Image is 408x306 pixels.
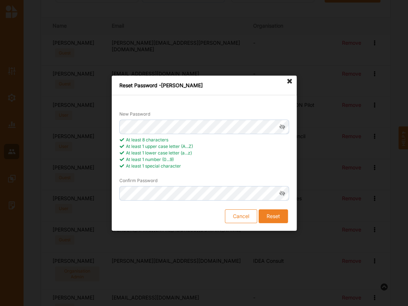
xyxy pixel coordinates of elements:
[119,143,289,150] div: At least 1 upper case letter (A...Z)
[119,163,289,169] div: At least 1 special character
[119,156,289,163] div: At least 1 number (0...9)
[119,111,150,117] label: New Password
[225,209,257,223] button: Cancel
[119,137,289,143] div: At least 8 characters
[112,76,297,95] div: Reset Password - [PERSON_NAME]
[119,178,157,184] label: Confirm Password
[258,209,288,223] button: Reset
[119,150,289,156] div: At least 1 lower case letter (a...z)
